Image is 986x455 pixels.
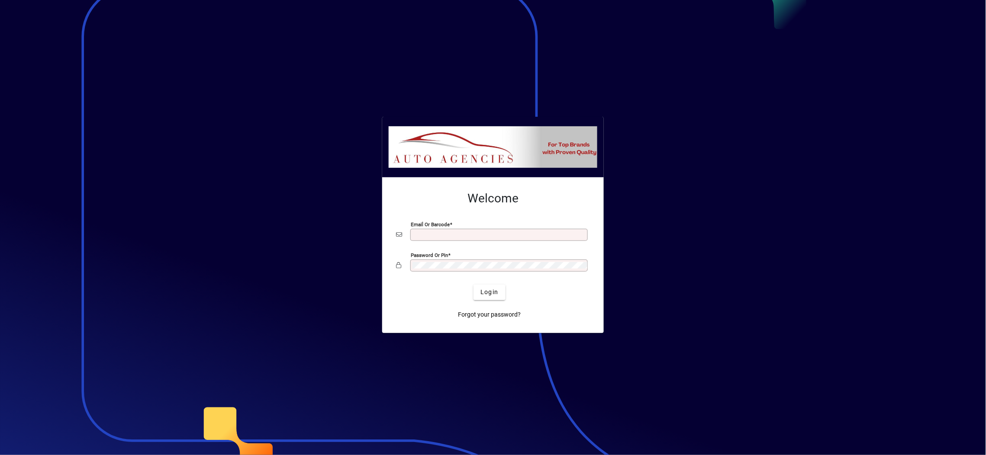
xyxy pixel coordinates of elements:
span: Login [480,288,498,297]
button: Login [474,285,505,300]
mat-label: Password or Pin [411,252,448,258]
span: Forgot your password? [458,310,521,319]
a: Forgot your password? [455,307,525,323]
mat-label: Email or Barcode [411,221,450,227]
h2: Welcome [396,191,590,206]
